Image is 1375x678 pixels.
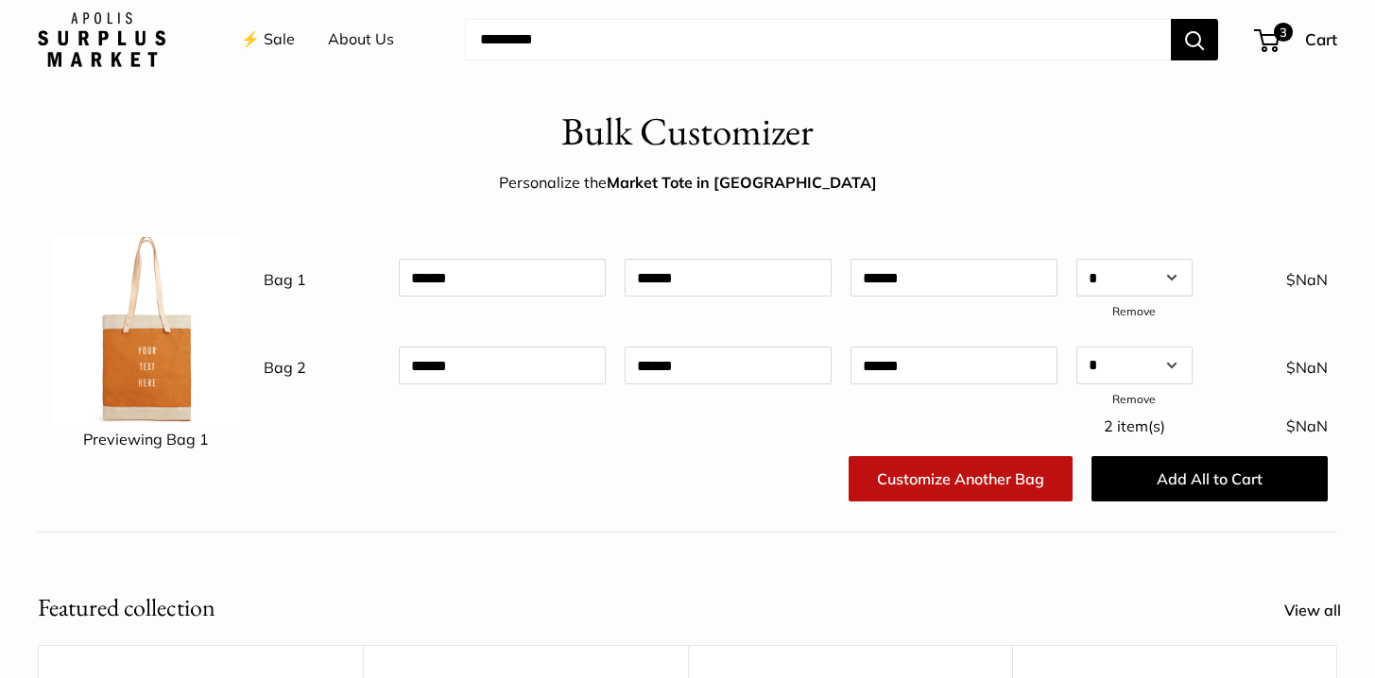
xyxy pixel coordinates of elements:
[607,173,877,192] strong: Market Tote in [GEOGRAPHIC_DATA]
[1171,19,1218,60] button: Search
[1202,347,1337,382] div: $NaN
[254,347,389,382] div: Bag 2
[1091,456,1328,501] button: Add All to Cart
[1256,25,1337,55] a: 3 Cart
[83,430,209,449] span: Previewing Bag 1
[241,25,295,54] a: ⚡️ Sale
[1112,392,1156,406] a: Remove
[38,589,215,626] h2: Featured collection
[561,104,814,160] h1: Bulk Customizer
[499,169,877,197] div: Personalize the
[849,456,1073,501] a: Customize Another Bag
[1202,259,1337,295] div: $NaN
[328,25,394,54] a: About Us
[1112,304,1156,318] a: Remove
[1104,416,1165,435] span: 2 item(s)
[1274,23,1293,42] span: 3
[38,12,165,67] img: Apolis: Surplus Market
[1286,416,1328,435] span: $NaN
[254,259,389,295] div: Bag 1
[1284,597,1362,625] a: View all
[465,19,1171,60] input: Search...
[1305,29,1337,49] span: Cart
[52,237,241,426] img: 1_cognac_tote.jpg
